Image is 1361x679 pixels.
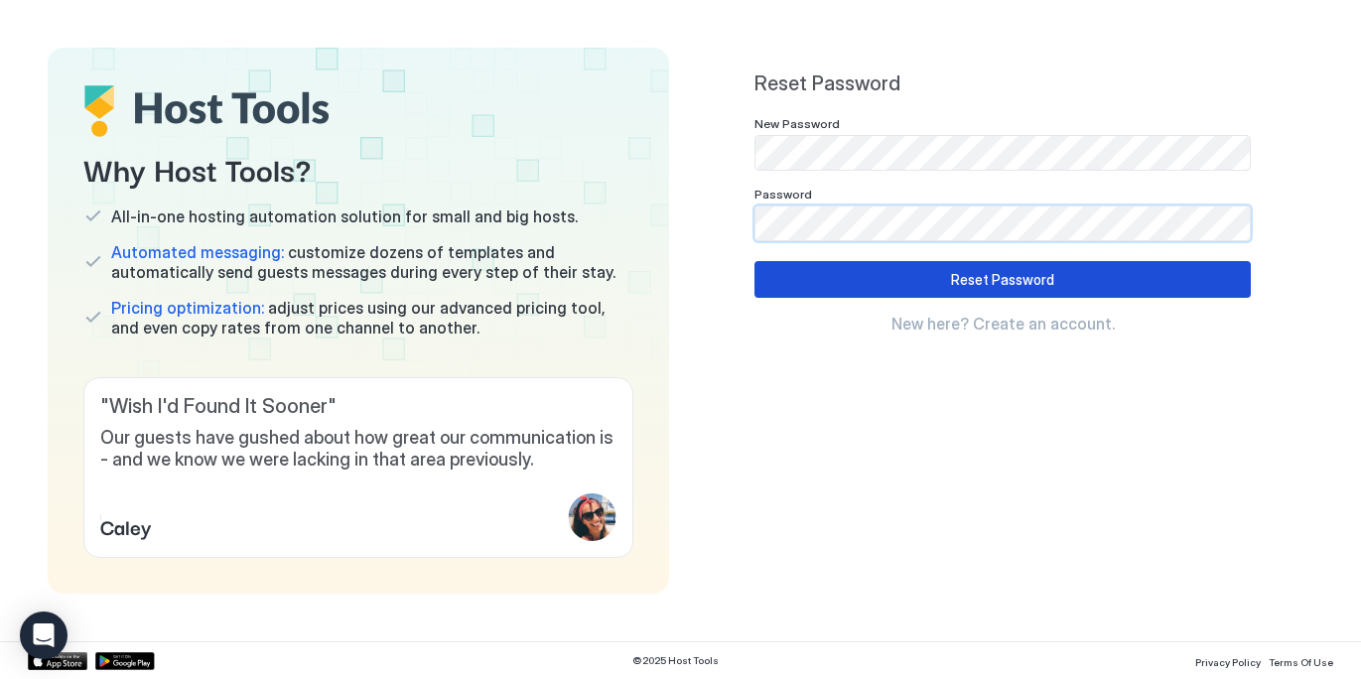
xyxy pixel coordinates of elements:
span: Pricing optimization: [111,298,264,318]
span: Why Host Tools? [83,146,633,191]
span: New Password [754,116,840,131]
span: New here? Create an account. [891,314,1115,334]
span: All-in-one hosting automation solution for small and big hosts. [111,206,578,226]
div: Reset Password [951,269,1054,290]
span: Reset Password [754,71,1251,96]
span: Terms Of Use [1269,656,1333,668]
span: adjust prices using our advanced pricing tool, and even copy rates from one channel to another. [111,298,633,338]
span: " Wish I'd Found It Sooner " [100,394,616,419]
a: Privacy Policy [1195,650,1261,671]
a: Google Play Store [95,652,155,670]
div: profile [569,493,616,541]
input: Input Field [755,136,1251,170]
a: New here? Create an account. [754,314,1251,334]
span: © 2025 Host Tools [632,654,719,667]
button: Reset Password [754,261,1251,298]
a: Terms Of Use [1269,650,1333,671]
a: App Store [28,652,87,670]
span: Privacy Policy [1195,656,1261,668]
span: Automated messaging: [111,242,284,262]
span: customize dozens of templates and automatically send guests messages during every step of their s... [111,242,633,282]
input: Input Field [755,206,1251,240]
span: Caley [100,511,152,541]
span: Our guests have gushed about how great our communication is - and we know we were lacking in that... [100,427,616,472]
div: Open Intercom Messenger [20,611,68,659]
span: Password [754,187,812,202]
